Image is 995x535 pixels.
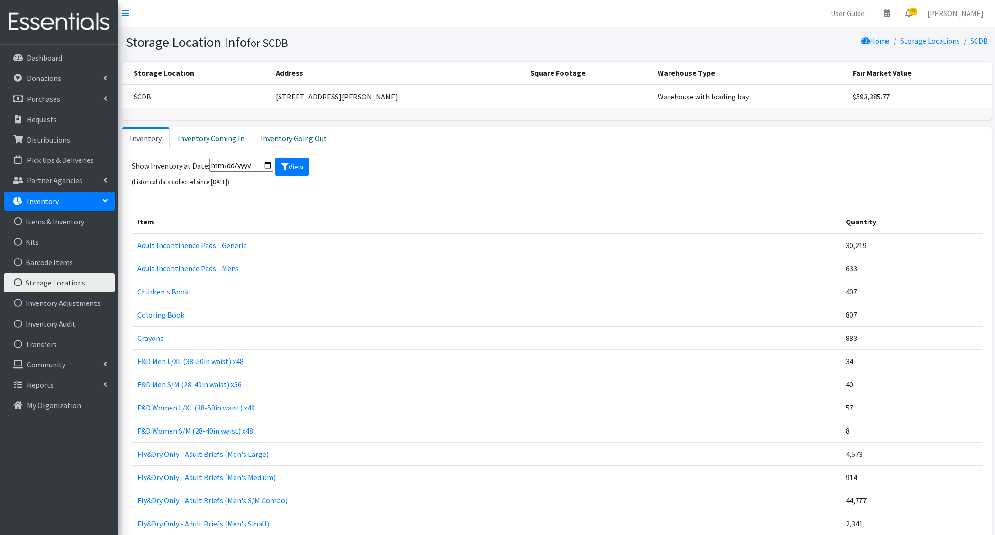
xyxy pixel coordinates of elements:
[4,130,115,149] a: Distributions
[122,85,271,108] td: SCDB
[27,401,81,410] p: My Organization
[840,326,982,349] td: 883
[247,36,288,50] small: for SCDB
[4,273,115,292] a: Storage Locations
[840,280,982,303] td: 407
[4,375,115,394] a: Reports
[27,135,70,144] p: Distributions
[275,158,309,176] button: View
[137,357,244,366] a: F&D Men L/XL (38-50in waist) x48
[253,127,335,148] a: Inventory Going Out
[137,241,246,250] a: Adult Incontinence Pads - Generic
[27,73,61,83] p: Donations
[4,212,115,231] a: Items & Inventory
[840,210,982,233] th: Quantity
[27,380,54,390] p: Reports
[847,62,992,85] th: Fair Market Value
[4,171,115,190] a: Partner Agencies
[861,36,890,45] a: Home
[909,8,917,15] span: 34
[137,264,239,273] a: Adult Incontinence Pads - Mens
[132,158,982,187] form: Show Inventory at Date:
[137,473,276,482] a: Fly&Dry Only - Adult Briefs (Men's Medium)
[823,4,872,23] a: User Guide
[4,294,115,312] a: Inventory Adjustments
[122,127,170,148] a: Inventory
[27,115,57,124] p: Requests
[137,310,184,320] a: Coloring Book
[4,335,115,354] a: Transfers
[137,403,255,412] a: F&D Women L/XL (38-50in waist) x40
[270,62,525,85] th: Address
[840,419,982,442] td: 8
[137,519,269,528] a: Fly&Dry Only - Adult Briefs (Men's Small)
[27,53,62,62] p: Dashboard
[4,151,115,169] a: Pick Ups & Deliveries
[900,36,960,45] a: Storage Locations
[4,69,115,88] a: Donations
[4,396,115,415] a: My Organization
[137,449,269,459] a: Fly&Dry Only - Adult Briefs (Men's Large)
[840,373,982,396] td: 40
[652,62,847,85] th: Warehouse Type
[137,333,163,343] a: Crayons
[170,127,253,148] a: Inventory Coming In
[27,155,94,165] p: Pick Ups & Deliveries
[970,36,988,45] a: SCDB
[840,349,982,373] td: 34
[4,355,115,374] a: Community
[525,62,652,85] th: Square Footage
[840,489,982,512] td: 44,777
[27,196,59,206] p: Inventory
[920,4,991,23] a: [PERSON_NAME]
[270,85,525,108] td: [STREET_ADDRESS][PERSON_NAME]
[4,6,115,38] img: HumanEssentials
[840,442,982,465] td: 4,573
[4,89,115,108] a: Purchases
[840,233,982,257] td: 30,219
[840,512,982,535] td: 2,341
[27,176,82,185] p: Partner Agencies
[27,94,60,104] p: Purchases
[137,496,288,505] a: Fly&Dry Only - Adult Briefs (Men's S/M Combo)
[4,253,115,272] a: Barcode Items
[126,34,553,51] h1: Storage Location Info
[840,396,982,419] td: 57
[4,314,115,333] a: Inventory Audit
[898,4,920,23] a: 34
[132,178,229,186] small: (historical data collected since [DATE])
[137,426,253,436] a: F&D Women S/M (28-40in waist) x48
[4,192,115,211] a: Inventory
[840,465,982,489] td: 914
[4,232,115,251] a: Kits
[137,380,242,389] a: F&D Men S/M (28-40in waist) x56
[840,303,982,326] td: 807
[847,85,992,108] td: $593,385.77
[27,360,65,369] p: Community
[122,62,271,85] th: Storage Location
[652,85,847,108] td: Warehouse with loading bay
[137,287,189,296] a: Children's Book
[132,210,840,233] th: Item
[4,48,115,67] a: Dashboard
[840,257,982,280] td: 633
[4,110,115,129] a: Requests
